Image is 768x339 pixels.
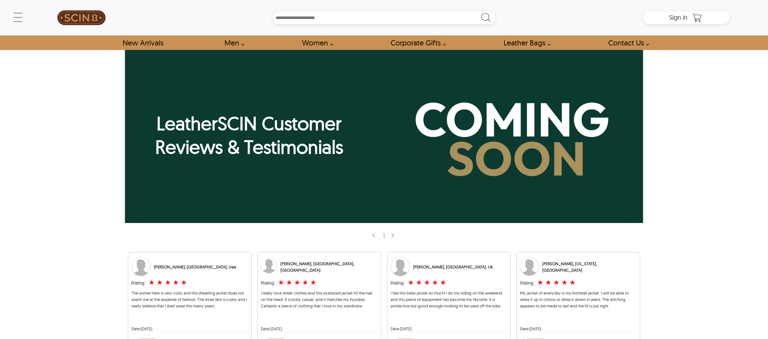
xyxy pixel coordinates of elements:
label: 4 rating [561,279,568,286]
img: sprite-icon [390,233,395,239]
img: User [391,257,410,276]
div: Rating: [131,280,146,286]
span: I really love street clothes and this oversized jacket hit the nail on the head. It is bold, casu... [261,290,372,308]
a: Shopping Cart [691,13,704,23]
div: Rating: [261,280,275,286]
div: [PERSON_NAME], [GEOGRAPHIC_DATA], Uk [413,264,493,270]
label: 4 rating [432,279,438,286]
img: User [520,257,539,276]
label: 2 rating [545,279,552,286]
span: The winter here is very cold, and this shearling jacket does not warm me at the expense of fashio... [131,290,247,308]
a: SCIN [38,3,125,32]
img: sprite-icon [371,233,376,239]
a: Shop Women Leather Jackets [295,35,337,50]
label: 2 rating [416,279,422,286]
a: Shop Leather Corporate Gifts [383,35,450,50]
span: Date: [DATE] [131,326,152,331]
img: User [261,257,277,273]
a: shop men's leather jackets [217,35,248,50]
a: Shop Leather Bags [496,35,554,50]
div: [PERSON_NAME], [GEOGRAPHIC_DATA], Uae [154,264,236,270]
label: 1 rating [278,279,284,286]
span: Sign in [669,13,687,21]
span: Date: [DATE] [261,326,282,331]
span: Date: [DATE] [391,326,412,331]
div: 1 [380,232,388,239]
div: Rating: [391,280,405,286]
img: User [131,257,150,276]
div: [PERSON_NAME], [US_STATE], [GEOGRAPHIC_DATA] [542,260,637,273]
label: 5 rating [181,279,187,286]
strong: LeatherSCIN Customer Reviews & Testimonials [155,111,343,159]
label: 1 rating [408,279,414,286]
label: 2 rating [286,279,292,286]
label: 1 rating [537,279,544,286]
img: comingsoonbanner [125,50,643,223]
img: SCIN [57,3,106,32]
label: 5 rating [569,279,576,286]
label: 3 rating [424,279,430,286]
label: 3 rating [165,279,171,286]
span: I like this biker jacket so much! I do my riding on the weekend and this piece of equipment has b... [391,290,502,308]
label: 3 rating [294,279,300,286]
label: 3 rating [553,279,560,286]
a: Shop New Arrivals [115,35,170,50]
label: 4 rating [173,279,179,286]
label: 2 rating [156,279,163,286]
label: 1 rating [148,279,155,286]
label: 4 rating [302,279,308,286]
a: contact-us [601,35,653,50]
div: Rating: [520,280,534,286]
label: 5 rating [310,279,317,286]
span: Date: [DATE] [520,326,541,331]
span: My jacket of everyday is my bomber jacket. I will be able to dress it up in chinos or dress it do... [520,290,629,308]
a: Sign in [669,15,687,21]
label: 5 rating [440,279,446,286]
div: [PERSON_NAME], [GEOGRAPHIC_DATA], [GEOGRAPHIC_DATA] [280,260,378,273]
